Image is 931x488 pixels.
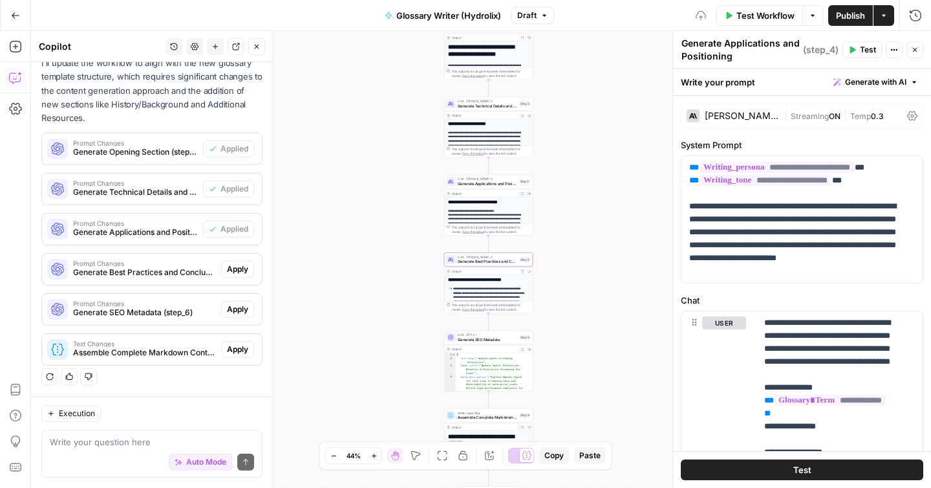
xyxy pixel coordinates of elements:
span: Copy the output [462,230,484,233]
button: Applied [203,221,254,238]
g: Edge from step_6 to step_9 [487,392,489,408]
div: [PERSON_NAME] 4 [705,111,779,120]
span: Apply [227,304,248,315]
button: Auto Mode [169,454,232,471]
div: This output is too large & has been abbreviated for review. to view the full content. [452,303,530,312]
div: 4 [444,375,455,394]
div: LLM · GPT-4.1Generate SEO MetadataStep 6Output{ "url_slug":"apache-spark-streaming -enterprise", ... [444,331,533,392]
div: Step 6 [519,335,530,340]
span: Temp [850,111,871,121]
button: Apply [221,341,254,358]
g: Edge from step_9 to end [487,469,489,486]
span: Prompt Changes [73,260,216,267]
span: Applied [220,143,248,155]
span: 44% [347,450,361,461]
g: Edge from step_5 to step_6 [487,313,489,330]
div: 2 [444,357,455,364]
span: Text Changes [73,340,216,347]
span: Toggle code folding, rows 1 through 5 [452,353,455,357]
div: Output [452,425,517,429]
label: System Prompt [681,139,923,151]
span: Prompt Changes [73,300,216,307]
span: Generate Opening Section (step_2) [73,146,198,158]
span: Test [860,44,876,56]
div: Output [452,347,517,351]
button: Applied [203,140,254,157]
span: Generate Best Practices and Conclusion (step_5) [73,267,216,278]
span: Copy the output [462,152,484,155]
button: Draft [511,7,554,24]
button: user [702,316,746,329]
div: Output [452,113,517,118]
span: Apply [227,344,248,355]
span: LLM · [PERSON_NAME] 4 [458,99,517,104]
button: Test Workflow [716,5,802,26]
textarea: Generate Applications and Positioning [681,37,800,63]
g: Edge from step_2 to step_3 [487,80,489,96]
span: Streaming [791,111,829,121]
span: Generate Technical Details and Benefits (step_3) [73,186,198,198]
span: LLM · [PERSON_NAME] 4 [458,177,517,181]
span: LLM · [PERSON_NAME] 4 [458,254,517,259]
span: Copy [544,450,564,461]
span: Generate Applications and Positioning [458,181,517,186]
span: Paste [579,450,601,461]
span: | [784,109,791,122]
label: Chat [681,294,923,307]
button: Test [681,460,923,480]
span: Test Workflow [736,9,795,22]
div: Output [452,36,517,40]
span: Applied [220,223,248,235]
div: Step 5 [519,257,530,262]
span: LLM · GPT-4.1 [458,333,517,337]
button: Glossary Writer (Hydrolix) [377,5,509,26]
button: Apply [221,261,254,278]
span: Generate SEO Metadata [458,337,517,342]
span: Execution [59,408,95,419]
span: Copy the output [462,308,484,311]
span: Assemble Complete Markdown Content [458,414,517,420]
span: Copy the output [462,74,484,78]
span: Generate SEO Metadata (step_6) [73,307,216,318]
span: Test [793,463,811,476]
span: Draft [517,10,537,21]
div: Step 9 [519,413,530,418]
button: Copy [539,447,569,464]
div: Write your prompt [673,69,931,95]
span: Generate Technical Details and Benefits [458,103,517,109]
span: Glossary Writer (Hydrolix) [396,9,501,22]
button: Paste [574,447,606,464]
span: ( step_4 ) [803,43,839,56]
span: Assemble Complete Markdown Content (step_9) [73,347,216,359]
span: Generate Applications and Positioning (step_4) [73,227,198,238]
span: Generate Best Practices and Conclusion [458,259,517,265]
span: Prompt Changes [73,180,198,186]
div: Output [452,191,517,195]
g: Edge from step_4 to step_5 [487,236,489,252]
span: ON [829,111,840,121]
g: Edge from step_3 to step_4 [487,157,489,174]
div: Step 3 [519,101,530,106]
span: Apply [227,263,248,275]
span: Auto Mode [186,456,226,468]
div: Step 4 [519,179,530,184]
div: This output is too large & has been abbreviated for review. to view the full content. [452,147,530,156]
span: | [840,109,850,122]
span: Applied [220,183,248,195]
div: Output [452,269,517,274]
button: Execution [41,405,101,422]
button: Publish [828,5,873,26]
span: Prompt Changes [73,140,198,146]
div: 1 [444,353,455,357]
button: Generate with AI [828,74,923,91]
button: Test [842,41,882,58]
span: Publish [836,9,865,22]
span: Generate with AI [845,76,906,88]
button: Applied [203,181,254,197]
div: Copilot [39,40,162,53]
span: 0.3 [871,111,884,121]
div: 3 [444,364,455,375]
button: Apply [221,301,254,318]
div: This output is too large & has been abbreviated for review. to view the full content. [452,225,530,234]
span: Write Liquid Text [458,410,517,415]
